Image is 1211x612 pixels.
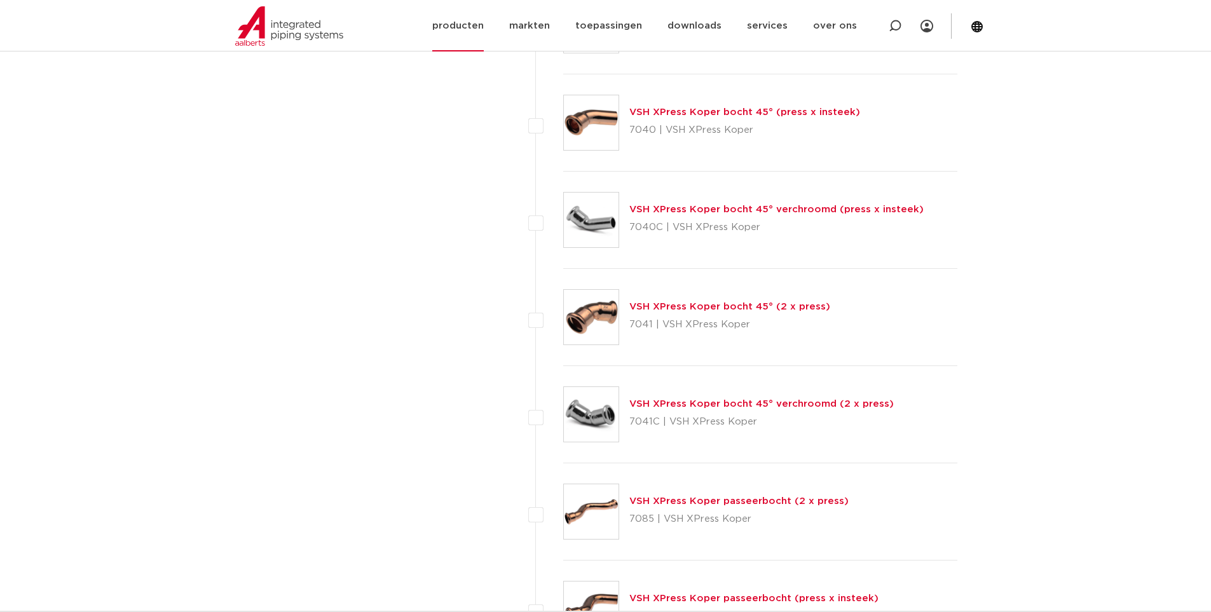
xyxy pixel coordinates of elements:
a: VSH XPress Koper passeerbocht (press x insteek) [629,594,879,603]
a: VSH XPress Koper passeerbocht (2 x press) [629,496,849,506]
img: Thumbnail for VSH XPress Koper bocht 45° verchroomd (2 x press) [564,387,619,442]
p: 7085 | VSH XPress Koper [629,509,849,529]
img: Thumbnail for VSH XPress Koper bocht 45° verchroomd (press x insteek) [564,193,619,247]
a: VSH XPress Koper bocht 45° (2 x press) [629,302,830,311]
p: 7040 | VSH XPress Koper [629,120,860,140]
a: VSH XPress Koper bocht 45° (press x insteek) [629,107,860,117]
a: VSH XPress Koper bocht 45° verchroomd (2 x press) [629,399,894,409]
p: 7041 | VSH XPress Koper [629,315,830,335]
img: Thumbnail for VSH XPress Koper passeerbocht (2 x press) [564,484,619,539]
img: Thumbnail for VSH XPress Koper bocht 45° (2 x press) [564,290,619,344]
p: 7040C | VSH XPress Koper [629,217,924,238]
img: Thumbnail for VSH XPress Koper bocht 45° (press x insteek) [564,95,619,150]
a: VSH XPress Koper bocht 45° verchroomd (press x insteek) [629,205,924,214]
p: 7041C | VSH XPress Koper [629,412,894,432]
